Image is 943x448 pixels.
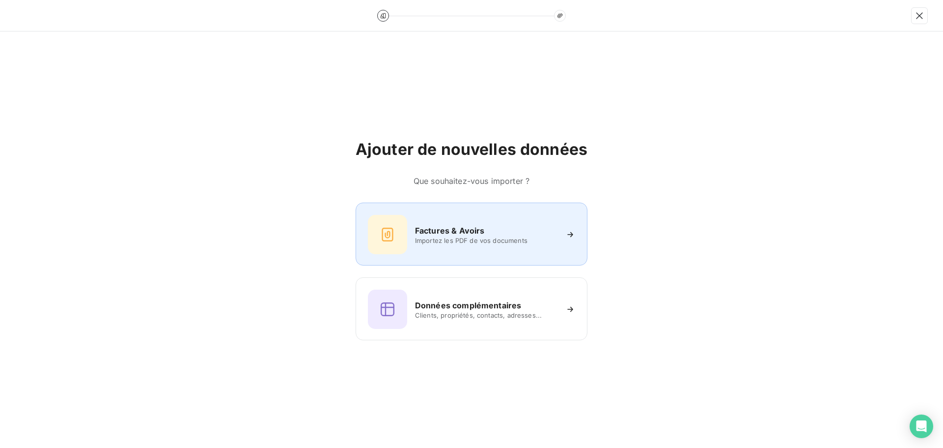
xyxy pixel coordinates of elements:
[415,299,521,311] h6: Données complémentaires
[415,311,557,319] span: Clients, propriétés, contacts, adresses...
[415,225,485,237] h6: Factures & Avoirs
[415,237,557,244] span: Importez les PDF de vos documents
[356,175,587,187] h6: Que souhaitez-vous importer ?
[356,140,587,159] h2: Ajouter de nouvelles données
[910,415,933,438] div: Open Intercom Messenger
